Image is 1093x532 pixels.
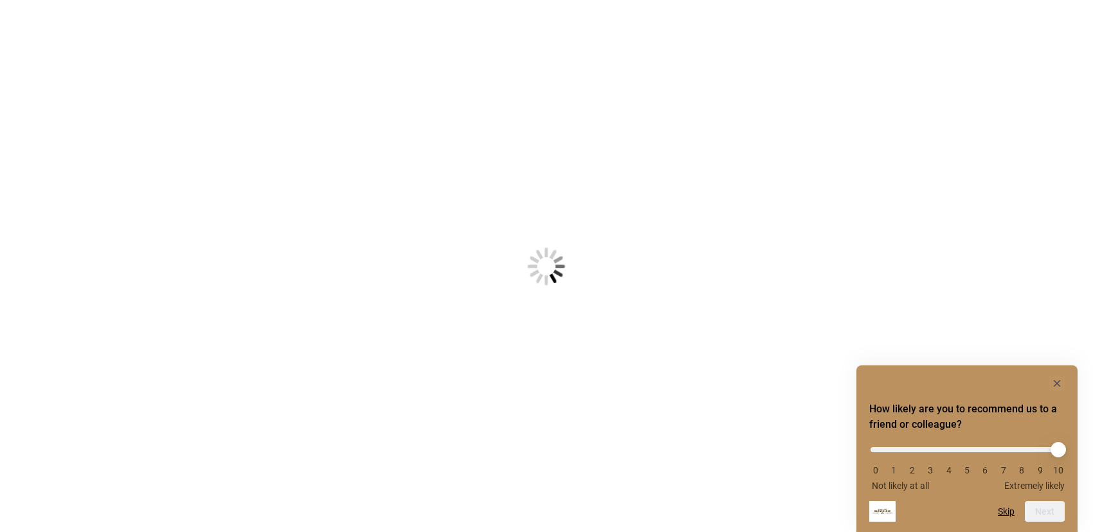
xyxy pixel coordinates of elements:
[979,465,991,475] li: 6
[1049,376,1065,391] button: Hide survey
[464,184,629,349] img: Loading
[961,465,973,475] li: 5
[997,465,1010,475] li: 7
[869,401,1065,432] h2: How likely are you to recommend us to a friend or colleague? Select an option from 0 to 10, with ...
[872,481,929,491] span: Not likely at all
[924,465,937,475] li: 3
[1052,465,1065,475] li: 10
[1015,465,1028,475] li: 8
[1025,501,1065,522] button: Next question
[906,465,919,475] li: 2
[1004,481,1065,491] span: Extremely likely
[869,376,1065,522] div: How likely are you to recommend us to a friend or colleague? Select an option from 0 to 10, with ...
[998,506,1015,517] button: Skip
[943,465,955,475] li: 4
[869,465,882,475] li: 0
[1034,465,1047,475] li: 9
[887,465,900,475] li: 1
[869,437,1065,491] div: How likely are you to recommend us to a friend or colleague? Select an option from 0 to 10, with ...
